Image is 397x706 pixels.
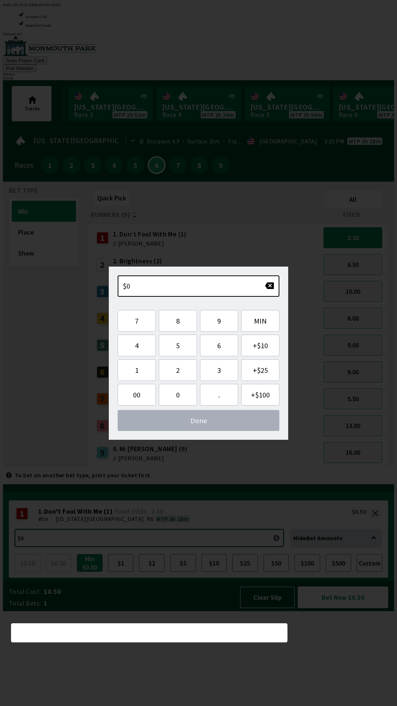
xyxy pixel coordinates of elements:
button: Done [118,410,279,431]
span: . [206,390,232,399]
button: 9 [200,310,238,332]
span: 00 [124,390,150,399]
button: 4 [118,335,156,356]
span: + $25 [247,366,273,375]
button: 00 [118,384,156,406]
span: 2 [165,366,191,375]
span: MIN [247,316,273,325]
button: 8 [159,310,197,332]
button: 5 [159,335,197,356]
button: MIN [241,310,279,332]
button: 1 [118,359,156,381]
button: +$25 [241,359,279,381]
span: 1 [124,366,150,375]
span: 3 [206,366,232,375]
button: 0 [159,384,197,406]
button: +$100 [241,384,279,406]
span: $0 [123,281,130,290]
button: . [200,384,238,406]
span: 8 [165,316,191,325]
span: 5 [165,341,191,350]
button: 2 [159,359,197,381]
button: 7 [118,310,156,332]
span: + $100 [247,390,273,399]
span: 7 [124,316,150,325]
span: 9 [206,316,232,325]
button: +$10 [241,335,279,356]
button: 3 [200,359,238,381]
span: 0 [165,390,191,399]
span: 4 [124,341,150,350]
span: Done [124,416,273,425]
span: + $10 [247,341,273,350]
button: 6 [200,335,238,356]
span: 6 [206,341,232,350]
